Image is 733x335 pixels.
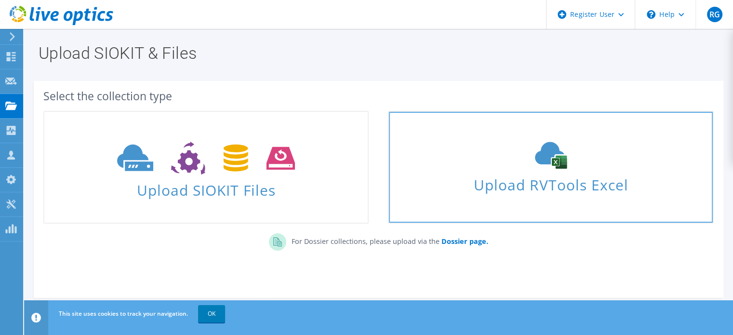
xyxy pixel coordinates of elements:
div: Select the collection type [43,91,714,101]
svg: \n [647,10,655,19]
b: Dossier page. [441,237,488,246]
span: Upload RVTools Excel [389,172,712,193]
h1: Upload SIOKIT & Files [39,45,714,61]
a: Dossier page. [439,237,488,246]
span: RG [707,7,722,22]
a: Upload SIOKIT Files [43,111,369,224]
span: Upload SIOKIT Files [44,177,368,198]
span: This site uses cookies to track your navigation. [59,309,188,318]
p: For Dossier collections, please upload via the [286,233,488,247]
a: OK [198,305,225,322]
a: Upload RVTools Excel [388,111,713,224]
